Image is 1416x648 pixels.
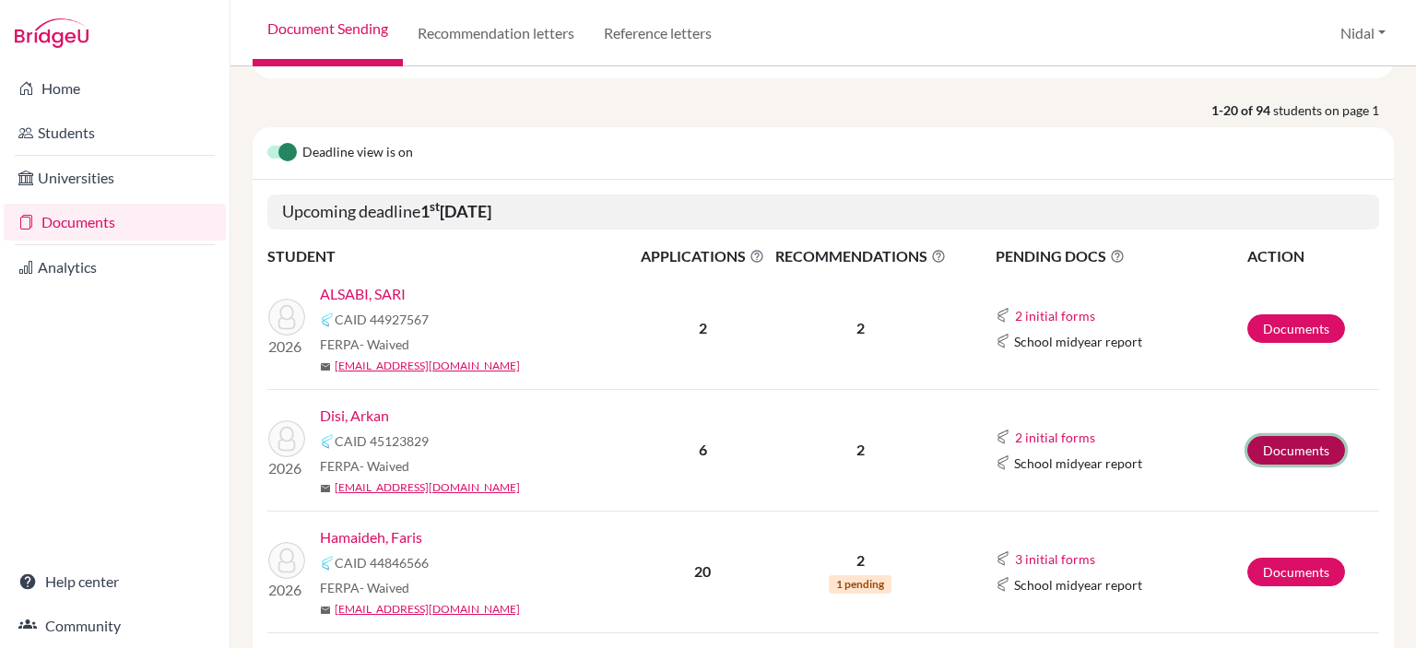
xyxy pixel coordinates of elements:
[320,405,389,427] a: Disi, Arkan
[15,18,88,48] img: Bridge-U
[267,194,1379,230] h5: Upcoming deadline
[320,456,409,476] span: FERPA
[1247,558,1345,586] a: Documents
[267,244,636,268] th: STUDENT
[1246,244,1379,268] th: ACTION
[1014,332,1142,351] span: School midyear report
[770,245,950,267] span: RECOMMENDATIONS
[360,458,409,474] span: - Waived
[770,439,950,461] p: 2
[268,457,305,479] p: 2026
[4,159,226,196] a: Universities
[335,358,520,374] a: [EMAIL_ADDRESS][DOMAIN_NAME]
[996,577,1010,592] img: Common App logo
[320,526,422,548] a: Hamaideh, Faris
[268,420,305,457] img: Disi, Arkan
[1014,548,1096,570] button: 3 initial forms
[1211,100,1273,120] strong: 1-20 of 94
[1014,454,1142,473] span: School midyear report
[320,483,331,494] span: mail
[4,114,226,151] a: Students
[1273,100,1394,120] span: students on page 1
[699,319,707,336] b: 2
[637,245,768,267] span: APPLICATIONS
[335,601,520,618] a: [EMAIL_ADDRESS][DOMAIN_NAME]
[320,283,406,305] a: ALSABI, SARI
[996,334,1010,348] img: Common App logo
[420,201,491,221] b: 1 [DATE]
[770,317,950,339] p: 2
[1014,427,1096,448] button: 2 initial forms
[268,336,305,358] p: 2026
[320,578,409,597] span: FERPA
[996,455,1010,470] img: Common App logo
[335,310,429,329] span: CAID 44927567
[1332,16,1394,51] button: Nidal
[335,479,520,496] a: [EMAIL_ADDRESS][DOMAIN_NAME]
[4,70,226,107] a: Home
[996,308,1010,323] img: Common App logo
[996,430,1010,444] img: Common App logo
[1247,314,1345,343] a: Documents
[302,142,413,164] span: Deadline view is on
[1014,305,1096,326] button: 2 initial forms
[4,607,226,644] a: Community
[1014,575,1142,595] span: School midyear report
[4,563,226,600] a: Help center
[694,562,711,580] b: 20
[996,551,1010,566] img: Common App logo
[268,542,305,579] img: Hamaideh, Faris
[360,336,409,352] span: - Waived
[320,434,335,449] img: Common App logo
[770,549,950,571] p: 2
[268,579,305,601] p: 2026
[4,249,226,286] a: Analytics
[1247,436,1345,465] a: Documents
[320,335,409,354] span: FERPA
[320,605,331,616] span: mail
[335,431,429,451] span: CAID 45123829
[829,575,891,594] span: 1 pending
[996,245,1245,267] span: PENDING DOCS
[699,441,707,458] b: 6
[360,580,409,595] span: - Waived
[320,361,331,372] span: mail
[4,204,226,241] a: Documents
[268,299,305,336] img: ALSABI, SARI
[320,312,335,327] img: Common App logo
[320,556,335,571] img: Common App logo
[335,553,429,572] span: CAID 44846566
[430,199,440,214] sup: st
